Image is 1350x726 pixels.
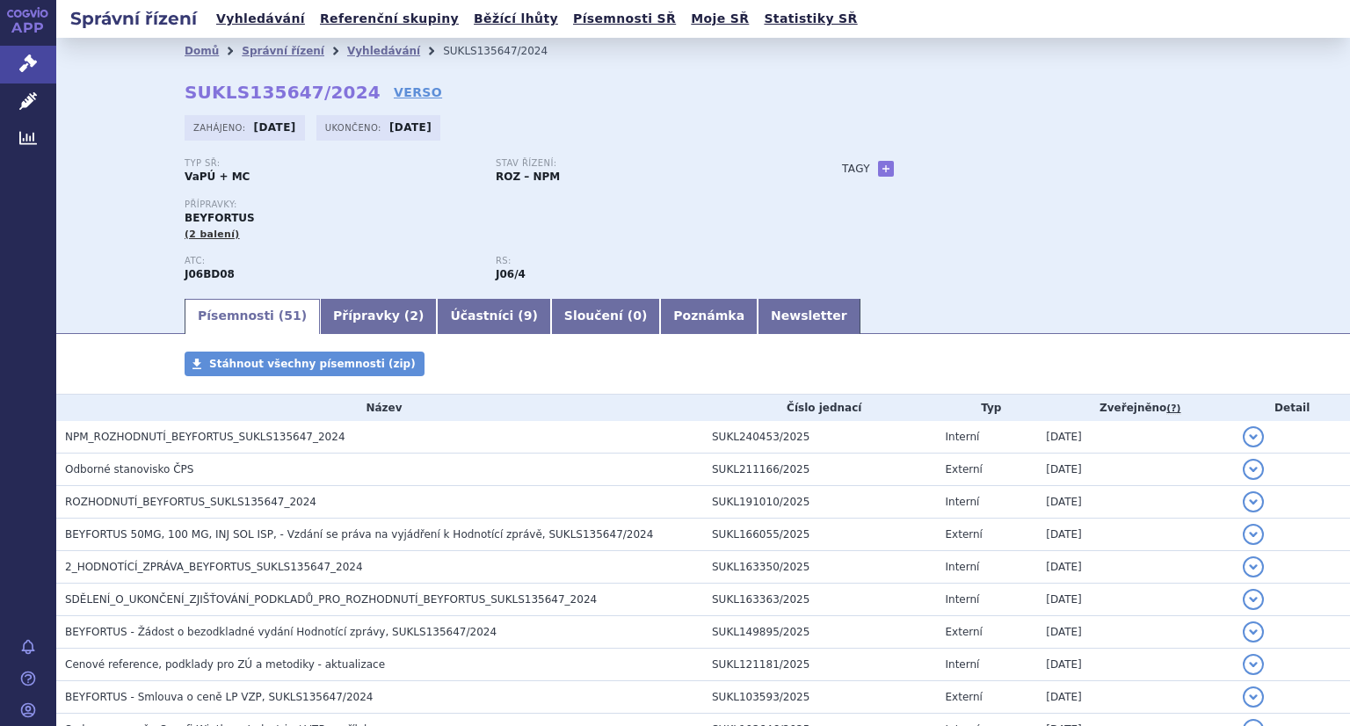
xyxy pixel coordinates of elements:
[1243,491,1264,512] button: detail
[758,7,862,31] a: Statistiky SŘ
[65,691,373,703] span: BEYFORTUS - Smlouva o ceně LP VZP, SUKLS135647/2024
[496,171,560,183] strong: ROZ – NPM
[394,83,442,101] a: VERSO
[193,120,249,134] span: Zahájeno:
[65,626,497,638] span: BEYFORTUS - Žádost o bezodkladné vydání Hodnotící zprávy, SUKLS135647/2024
[65,431,345,443] span: NPM_ROZHODNUTÍ_BEYFORTUS_SUKLS135647_2024
[1243,524,1264,545] button: detail
[347,45,420,57] a: Vyhledávání
[703,519,937,551] td: SUKL166055/2025
[185,352,425,376] a: Stáhnout všechny písemnosti (zip)
[1243,621,1264,643] button: detail
[443,38,570,64] li: SUKLS135647/2024
[1037,421,1234,454] td: [DATE]
[946,593,980,606] span: Interní
[410,309,418,323] span: 2
[211,7,310,31] a: Vyhledávání
[946,431,980,443] span: Interní
[315,7,464,31] a: Referenční skupiny
[65,561,363,573] span: 2_HODNOTÍCÍ_ZPRÁVA_BEYFORTUS_SUKLS135647_2024
[325,120,385,134] span: Ukončeno:
[946,561,980,573] span: Interní
[185,200,807,210] p: Přípravky:
[524,309,533,323] span: 9
[703,486,937,519] td: SUKL191010/2025
[660,299,758,334] a: Poznámka
[56,6,211,31] h2: Správní řízení
[468,7,563,31] a: Běžící lhůty
[758,299,860,334] a: Newsletter
[551,299,660,334] a: Sloučení (0)
[1037,649,1234,681] td: [DATE]
[65,593,597,606] span: SDĚLENÍ_O_UKONČENÍ_ZJIŠŤOVÁNÍ_PODKLADŮ_PRO_ROZHODNUTÍ_BEYFORTUS_SUKLS135647_2024
[185,158,478,169] p: Typ SŘ:
[65,463,193,476] span: Odborné stanovisko ČPS
[703,584,937,616] td: SUKL163363/2025
[284,309,301,323] span: 51
[633,309,642,323] span: 0
[703,395,937,421] th: Číslo jednací
[389,121,432,134] strong: [DATE]
[496,268,526,280] strong: nirsevimab
[946,626,983,638] span: Externí
[1037,551,1234,584] td: [DATE]
[568,7,681,31] a: Písemnosti SŘ
[185,82,381,103] strong: SUKLS135647/2024
[946,463,983,476] span: Externí
[65,658,385,671] span: Cenové reference, podklady pro ZÚ a metodiky - aktualizace
[842,158,870,179] h3: Tagy
[703,681,937,714] td: SUKL103593/2025
[1166,403,1180,415] abbr: (?)
[437,299,550,334] a: Účastníci (9)
[65,496,316,508] span: ROZHODNUTÍ_BEYFORTUS_SUKLS135647_2024
[1243,426,1264,447] button: detail
[703,454,937,486] td: SUKL211166/2025
[686,7,754,31] a: Moje SŘ
[703,616,937,649] td: SUKL149895/2025
[209,358,416,370] span: Stáhnout všechny písemnosti (zip)
[878,161,894,177] a: +
[1037,584,1234,616] td: [DATE]
[1037,681,1234,714] td: [DATE]
[1243,556,1264,577] button: detail
[185,229,240,240] span: (2 balení)
[496,256,789,266] p: RS:
[1037,395,1234,421] th: Zveřejněno
[1234,395,1350,421] th: Detail
[65,528,653,541] span: BEYFORTUS 50MG, 100 MG, INJ SOL ISP, - Vzdání se práva na vyjádření k Hodnotící zprávě, SUKLS1356...
[496,158,789,169] p: Stav řízení:
[1243,589,1264,610] button: detail
[1243,654,1264,675] button: detail
[937,395,1038,421] th: Typ
[185,45,219,57] a: Domů
[320,299,437,334] a: Přípravky (2)
[703,421,937,454] td: SUKL240453/2025
[1037,454,1234,486] td: [DATE]
[185,171,250,183] strong: VaPÚ + MC
[185,299,320,334] a: Písemnosti (51)
[1037,616,1234,649] td: [DATE]
[946,691,983,703] span: Externí
[254,121,296,134] strong: [DATE]
[185,212,255,224] span: BEYFORTUS
[946,528,983,541] span: Externí
[185,256,478,266] p: ATC:
[1037,519,1234,551] td: [DATE]
[242,45,324,57] a: Správní řízení
[185,268,235,280] strong: NIRSEVIMAB
[703,551,937,584] td: SUKL163350/2025
[946,496,980,508] span: Interní
[946,658,980,671] span: Interní
[1243,686,1264,708] button: detail
[56,395,703,421] th: Název
[1037,486,1234,519] td: [DATE]
[1243,459,1264,480] button: detail
[703,649,937,681] td: SUKL121181/2025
